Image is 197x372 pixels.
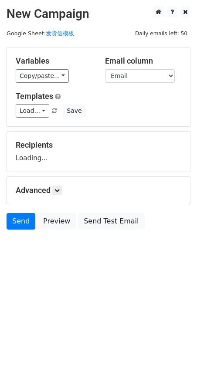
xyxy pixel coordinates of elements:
[132,29,190,38] span: Daily emails left: 50
[16,56,92,66] h5: Variables
[16,104,49,118] a: Load...
[7,7,190,21] h2: New Campaign
[7,30,74,37] small: Google Sheet:
[16,140,181,163] div: Loading...
[78,213,144,230] a: Send Test Email
[16,140,181,150] h5: Recipients
[16,186,181,195] h5: Advanced
[46,30,74,37] a: 发货信模板
[132,30,190,37] a: Daily emails left: 50
[105,56,181,66] h5: Email column
[7,213,35,230] a: Send
[16,91,53,101] a: Templates
[16,69,69,83] a: Copy/paste...
[63,104,85,118] button: Save
[37,213,76,230] a: Preview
